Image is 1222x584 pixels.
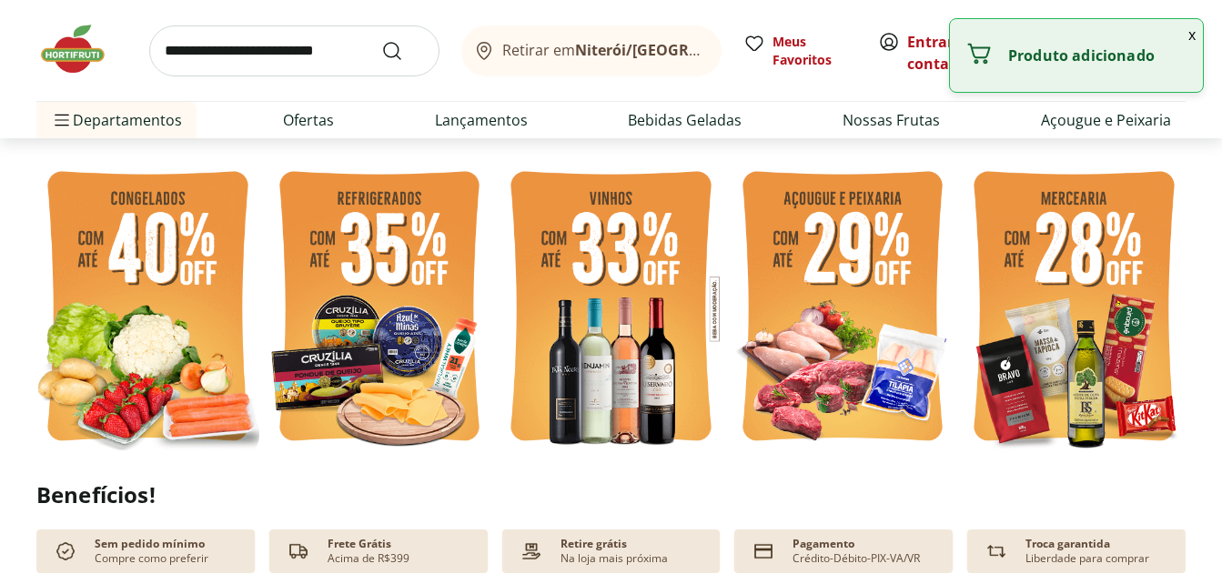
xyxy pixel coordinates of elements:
span: ou [907,31,988,75]
button: Retirar emNiterói/[GEOGRAPHIC_DATA] [461,25,722,76]
input: search [149,25,439,76]
a: Nossas Frutas [843,109,940,131]
img: Devolução [982,537,1011,566]
p: Troca garantida [1025,537,1110,551]
button: Menu [51,98,73,142]
p: Na loja mais próxima [561,551,668,566]
a: Açougue e Peixaria [1041,109,1171,131]
img: açougue [732,160,954,458]
a: Lançamentos [435,109,528,131]
p: Sem pedido mínimo [95,537,205,551]
button: Fechar notificação [1181,19,1203,50]
a: Entrar [907,32,954,52]
img: Hortifruti [36,22,127,76]
p: Pagamento [793,537,854,551]
b: Niterói/[GEOGRAPHIC_DATA] [575,40,783,60]
p: Retire grátis [561,537,627,551]
img: truck [284,537,313,566]
a: Ofertas [283,109,334,131]
img: card [749,537,778,566]
a: Criar conta [907,32,1007,74]
span: Retirar em [502,42,703,58]
h2: Benefícios! [36,482,1186,508]
img: mercearia [963,160,1186,458]
img: check [51,537,80,566]
span: Departamentos [51,98,182,142]
p: Frete Grátis [328,537,391,551]
p: Compre como preferir [95,551,208,566]
p: Acima de R$399 [328,551,409,566]
a: Bebidas Geladas [628,109,742,131]
p: Liberdade para comprar [1025,551,1149,566]
img: refrigerados [268,160,491,458]
p: Crédito-Débito-PIX-VA/VR [793,551,920,566]
img: feira [36,160,259,458]
img: vinho [500,160,722,458]
span: Meus Favoritos [773,33,856,69]
img: payment [517,537,546,566]
button: Submit Search [381,40,425,62]
a: Meus Favoritos [743,33,856,69]
p: Produto adicionado [1008,46,1188,65]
